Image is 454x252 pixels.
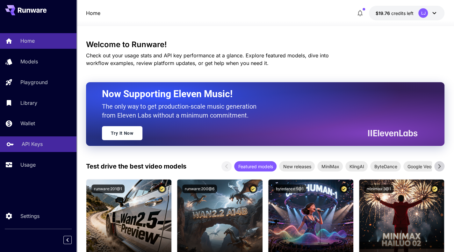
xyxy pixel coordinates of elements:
div: KlingAI [345,161,368,171]
span: Featured models [234,163,277,170]
button: minimax:3@1 [364,184,393,193]
button: Certified Model – Vetted for best performance and includes a commercial license. [340,184,348,193]
button: Certified Model – Vetted for best performance and includes a commercial license. [430,184,439,193]
div: Collapse sidebar [68,234,76,246]
nav: breadcrumb [86,9,100,17]
p: Test drive the best video models [86,162,186,171]
p: Settings [20,212,40,220]
button: Certified Model – Vetted for best performance and includes a commercial license. [249,184,257,193]
span: New releases [279,163,315,170]
p: Models [20,58,38,65]
p: API Keys [22,140,43,148]
button: Certified Model – Vetted for best performance and includes a commercial license. [158,184,166,193]
span: MiniMax [317,163,343,170]
div: Featured models [234,161,277,171]
button: runware:201@1 [91,184,125,193]
a: Try It Now [102,126,142,140]
button: Collapse sidebar [63,236,72,244]
p: Wallet [20,119,35,127]
p: Usage [20,161,36,169]
span: Google Veo [403,163,435,170]
span: KlingAI [345,163,368,170]
div: $19.75739 [375,10,413,17]
h2: Now Supporting Eleven Music! [102,88,413,100]
span: ByteDance [370,163,401,170]
div: New releases [279,161,315,171]
div: Google Veo [403,161,435,171]
button: bytedance:5@1 [273,184,306,193]
p: Playground [20,78,48,86]
span: credits left [391,11,413,16]
span: Check out your usage stats and API key performance at a glance. Explore featured models, dive int... [86,52,329,66]
span: $19.76 [375,11,391,16]
div: LJ [418,8,428,18]
a: Home [86,9,100,17]
p: Library [20,99,37,107]
p: The only way to get production-scale music generation from Eleven Labs without a minimum commitment. [102,102,261,120]
p: Home [20,37,35,45]
div: ByteDance [370,161,401,171]
button: $19.75739LJ [369,6,444,20]
div: MiniMax [317,161,343,171]
button: runware:200@6 [182,184,217,193]
h3: Welcome to Runware! [86,40,445,49]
